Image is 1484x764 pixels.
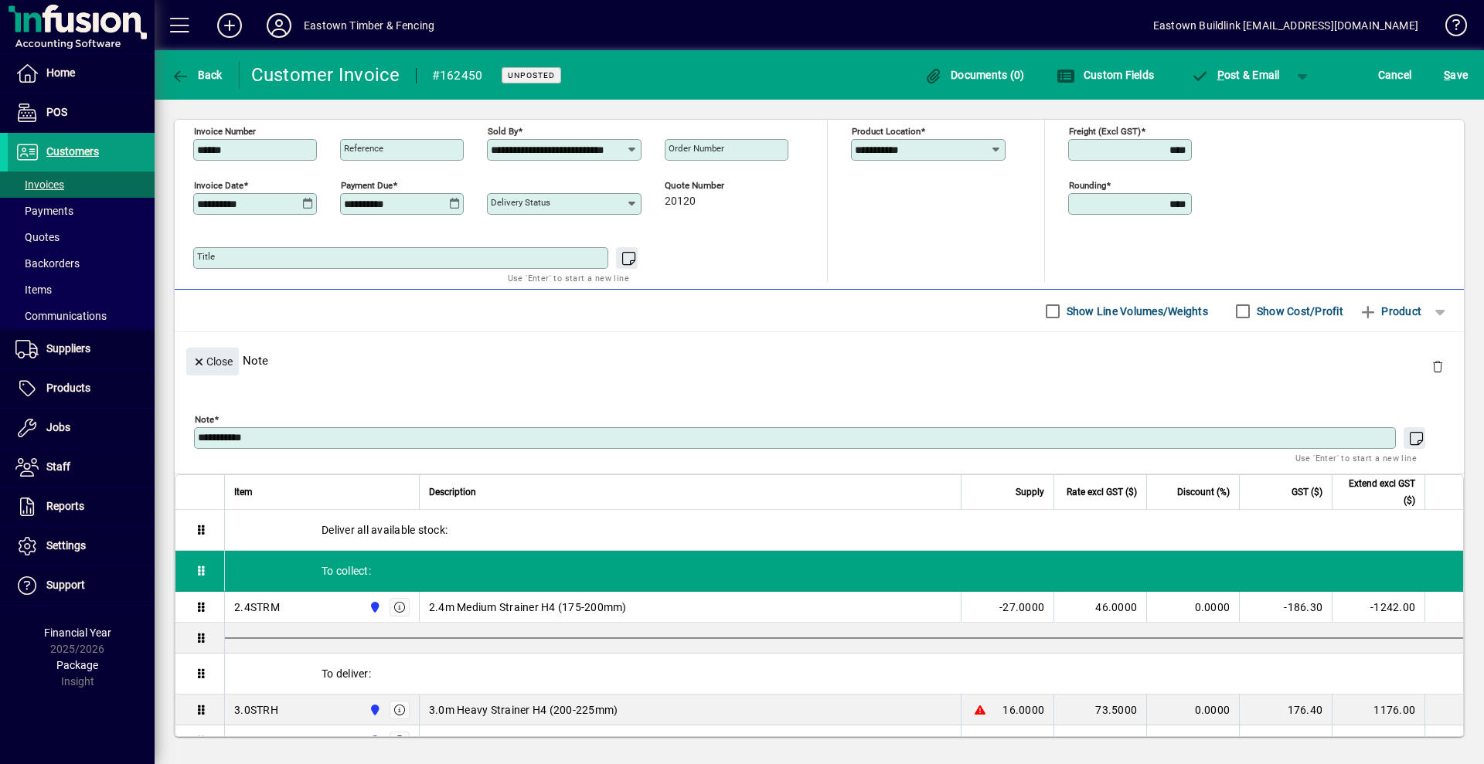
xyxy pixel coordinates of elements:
[197,251,215,262] mat-label: Title
[341,180,393,191] mat-label: Payment due
[46,539,86,552] span: Settings
[1069,126,1141,137] mat-label: Freight (excl GST)
[1064,733,1137,749] div: 14.9500
[365,701,383,718] span: Holyoake St
[429,484,476,501] span: Description
[8,409,155,447] a: Jobs
[46,342,90,355] span: Suppliers
[491,197,550,208] mat-label: Delivery status
[1016,484,1044,501] span: Supply
[205,12,254,39] button: Add
[1444,63,1468,87] span: ave
[1359,299,1421,324] span: Product
[234,484,253,501] span: Item
[1057,69,1154,81] span: Custom Fields
[1239,592,1332,623] td: -186.30
[1434,3,1465,53] a: Knowledge Base
[8,369,155,408] a: Products
[225,510,1463,550] div: Deliver all available stock:
[429,702,618,718] span: 3.0m Heavy Strainer H4 (200-225mm)
[1153,13,1418,38] div: Eastown Buildlink [EMAIL_ADDRESS][DOMAIN_NAME]
[8,330,155,368] a: Suppliers
[1239,725,1332,756] td: 134.55
[1146,725,1239,756] td: 0.0000
[15,257,80,270] span: Backorders
[56,659,98,671] span: Package
[155,61,240,89] app-page-header-button: Back
[852,126,921,137] mat-label: Product location
[8,171,155,198] a: Invoices
[999,599,1044,615] span: -27.0000
[194,180,243,191] mat-label: Invoice date
[1183,61,1288,89] button: Post & Email
[8,250,155,277] a: Backorders
[1342,475,1415,509] span: Extend excl GST ($)
[508,70,555,80] span: Unposted
[8,487,155,526] a: Reports
[182,354,243,368] app-page-header-button: Close
[1419,359,1456,373] app-page-header-button: Delete
[234,733,264,749] div: 1.8R1
[8,527,155,565] a: Settings
[1374,61,1416,89] button: Cancel
[1064,599,1137,615] div: 46.0000
[8,224,155,250] a: Quotes
[8,93,155,132] a: POS
[304,13,434,38] div: Eastown Timber & Fencing
[1053,61,1158,89] button: Custom Fields
[15,205,73,217] span: Payments
[1067,484,1137,501] span: Rate excl GST ($)
[234,702,278,718] div: 3.0STRH
[195,414,214,425] mat-label: Note
[665,195,696,208] span: 20120
[508,269,629,287] mat-hint: Use 'Enter' to start a new line
[46,579,85,591] span: Support
[365,732,383,749] span: Holyoake St
[1146,592,1239,623] td: 0.0000
[1378,63,1412,87] span: Cancel
[8,448,155,487] a: Staff
[344,143,383,154] mat-label: Reference
[254,12,304,39] button: Profile
[8,303,155,329] a: Communications
[921,61,1029,89] button: Documents (0)
[432,63,483,88] div: #162450
[1069,180,1106,191] mat-label: Rounding
[46,106,67,118] span: POS
[194,126,256,137] mat-label: Invoice number
[665,181,757,191] span: Quote number
[365,599,383,616] span: Holyoake St
[46,66,75,79] span: Home
[1419,348,1456,385] button: Delete
[15,284,52,296] span: Items
[8,198,155,224] a: Payments
[1064,702,1137,718] div: 73.5000
[192,349,233,375] span: Close
[1332,694,1424,725] td: 1176.00
[225,551,1463,591] div: To collect:
[429,599,627,615] span: 2.4m Medium Strainer H4 (175-200mm)
[8,54,155,93] a: Home
[175,332,1464,389] div: Note
[1332,725,1424,756] td: 897.00
[1064,304,1208,319] label: Show Line Volumes/Weights
[1292,484,1322,501] span: GST ($)
[251,63,400,87] div: Customer Invoice
[1177,484,1230,501] span: Discount (%)
[225,654,1463,694] div: To deliver:
[46,421,70,433] span: Jobs
[171,69,223,81] span: Back
[186,348,239,375] button: Close
[924,69,1025,81] span: Documents (0)
[15,231,60,243] span: Quotes
[1254,304,1343,319] label: Show Cost/Profit
[1002,702,1044,718] span: 16.0000
[1295,449,1417,467] mat-hint: Use 'Enter' to start a new line
[1440,61,1472,89] button: Save
[1239,694,1332,725] td: 176.40
[488,126,518,137] mat-label: Sold by
[46,382,90,394] span: Products
[8,566,155,605] a: Support
[1002,733,1044,749] span: 60.0000
[1217,69,1224,81] span: P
